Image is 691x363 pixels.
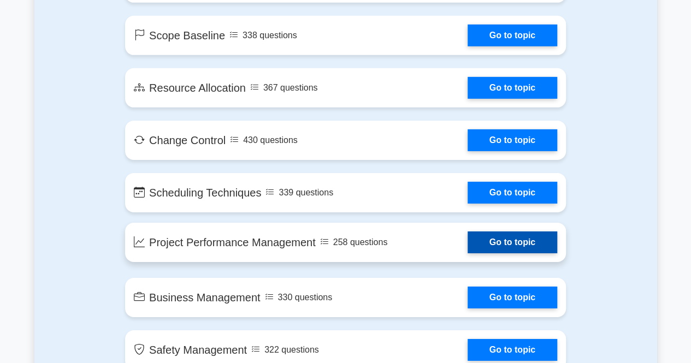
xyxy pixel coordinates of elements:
[468,182,557,204] a: Go to topic
[468,287,557,308] a: Go to topic
[468,77,557,99] a: Go to topic
[468,25,557,46] a: Go to topic
[468,129,557,151] a: Go to topic
[468,231,557,253] a: Go to topic
[468,339,557,361] a: Go to topic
